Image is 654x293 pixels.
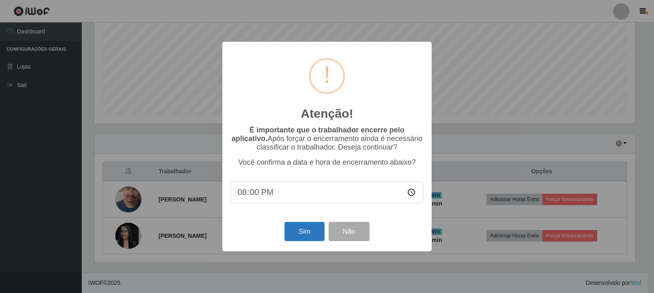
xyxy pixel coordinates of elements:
p: Você confirma a data e hora de encerramento abaixo? [231,158,423,167]
p: Após forçar o encerramento ainda é necessário classificar o trabalhador. Deseja continuar? [231,126,423,152]
button: Sim [284,222,324,241]
b: É importante que o trabalhador encerre pelo aplicativo. [231,126,404,143]
h2: Atenção! [301,106,353,121]
button: Não [329,222,369,241]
